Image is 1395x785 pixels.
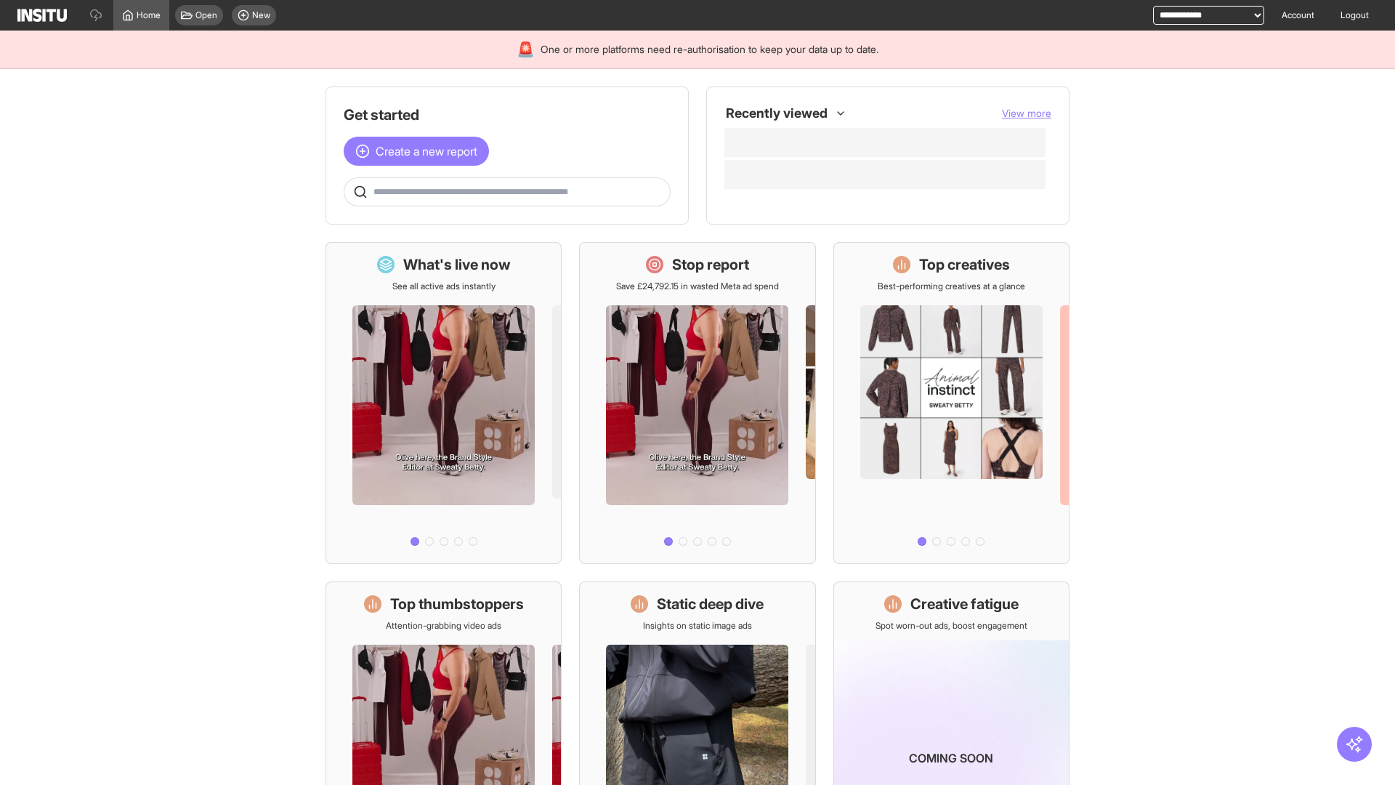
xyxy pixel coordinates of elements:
[878,281,1025,292] p: Best-performing creatives at a glance
[195,9,217,21] span: Open
[657,594,764,614] h1: Static deep dive
[325,242,562,564] a: What's live nowSee all active ads instantly
[833,242,1069,564] a: Top creativesBest-performing creatives at a glance
[541,42,878,57] span: One or more platforms need re-authorisation to keep your data up to date.
[1002,107,1051,119] span: View more
[376,142,477,160] span: Create a new report
[390,594,524,614] h1: Top thumbstoppers
[672,254,749,275] h1: Stop report
[392,281,496,292] p: See all active ads instantly
[919,254,1010,275] h1: Top creatives
[386,620,501,632] p: Attention-grabbing video ads
[517,39,535,60] div: 🚨
[643,620,752,632] p: Insights on static image ads
[344,105,671,125] h1: Get started
[344,137,489,166] button: Create a new report
[252,9,270,21] span: New
[137,9,161,21] span: Home
[616,281,779,292] p: Save £24,792.15 in wasted Meta ad spend
[17,9,67,22] img: Logo
[579,242,815,564] a: Stop reportSave £24,792.15 in wasted Meta ad spend
[403,254,511,275] h1: What's live now
[1002,106,1051,121] button: View more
